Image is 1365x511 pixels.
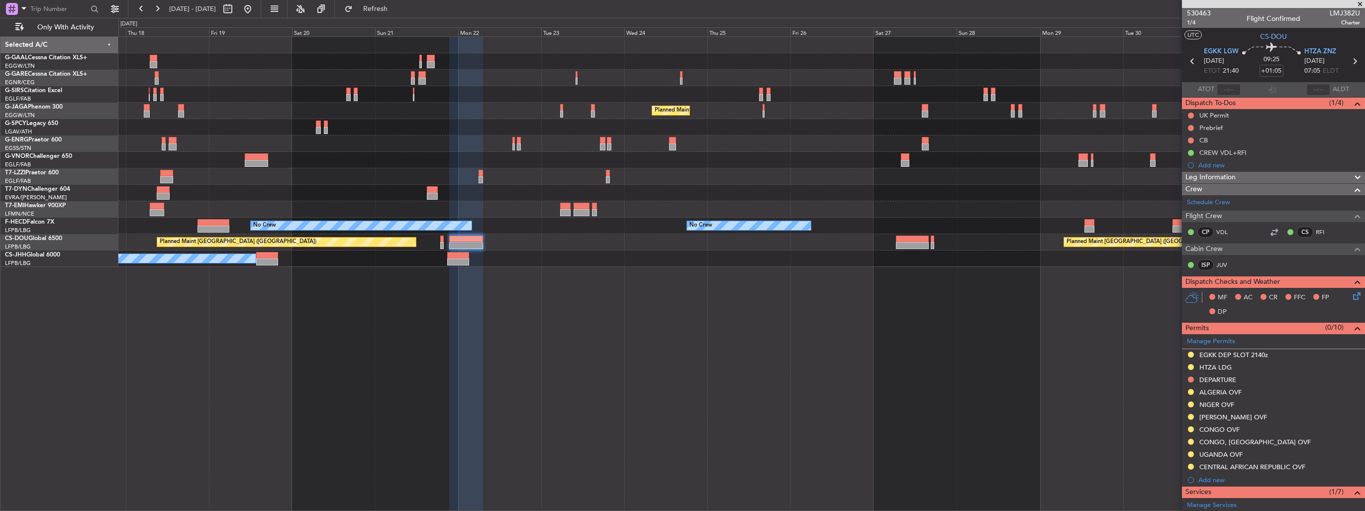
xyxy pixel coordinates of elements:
span: CS-DOU [5,236,28,242]
a: CS-DOUGlobal 6500 [5,236,62,242]
span: T7-EMI [5,203,24,209]
span: AC [1244,293,1253,303]
span: Dispatch Checks and Weather [1185,276,1280,288]
div: ALGERIA OVF [1199,388,1242,396]
input: --:-- [1217,84,1241,96]
span: MF [1218,293,1227,303]
a: Manage Services [1187,501,1237,511]
div: CONGO OVF [1199,425,1240,434]
a: G-SPCYLegacy 650 [5,121,58,127]
span: G-ENRG [5,137,28,143]
div: Fri 26 [790,27,874,36]
div: Flight Confirmed [1247,13,1300,24]
a: G-ENRGPraetor 600 [5,137,62,143]
div: Add new [1198,161,1360,169]
span: LMJ382U [1330,8,1360,18]
span: 21:40 [1223,66,1239,76]
span: Services [1185,487,1211,498]
a: EGLF/FAB [5,95,31,103]
a: EGNR/CEG [5,79,35,86]
div: Fri 19 [209,27,292,36]
a: Manage Permits [1187,337,1235,347]
a: LFMN/NCE [5,210,34,218]
span: Charter [1330,18,1360,27]
button: Refresh [340,1,399,17]
a: EGLF/FAB [5,177,31,185]
div: HTZA LDG [1199,363,1232,372]
span: [DATE] [1204,56,1224,66]
a: EGSS/STN [5,144,31,152]
div: Planned Maint [GEOGRAPHIC_DATA] ([GEOGRAPHIC_DATA]) [160,235,316,250]
span: 07:05 [1304,66,1320,76]
div: No Crew [253,218,276,233]
a: G-GAALCessna Citation XLS+ [5,55,87,61]
a: T7-EMIHawker 900XP [5,203,66,209]
div: Sat 27 [874,27,957,36]
div: Tue 23 [541,27,624,36]
div: Prebrief [1199,124,1223,132]
span: Refresh [355,5,396,12]
span: G-VNOR [5,153,29,159]
span: G-JAGA [5,104,28,110]
span: ETOT [1204,66,1220,76]
div: Thu 25 [707,27,790,36]
span: G-GAAL [5,55,28,61]
a: LFPB/LBG [5,227,31,234]
a: LFPB/LBG [5,259,31,267]
span: T7-DYN [5,186,27,192]
div: Sun 28 [957,27,1040,36]
div: Sat 20 [292,27,375,36]
span: G-SIRS [5,88,24,94]
a: G-SIRSCitation Excel [5,88,62,94]
a: T7-LZZIPraetor 600 [5,170,59,176]
span: G-SPCY [5,121,26,127]
a: RFI [1316,228,1338,237]
button: UTC [1184,30,1202,39]
div: CENTRAL AFRICAN REPUBLIC OVF [1199,463,1305,471]
a: VDL [1216,228,1239,237]
a: LGAV/ATH [5,128,32,135]
div: CS [1297,227,1313,238]
a: EGGW/LTN [5,112,35,119]
div: Planned Maint [GEOGRAPHIC_DATA] ([GEOGRAPHIC_DATA]) [1067,235,1223,250]
span: Leg Information [1185,172,1236,183]
a: Schedule Crew [1187,198,1230,208]
a: EVRA/[PERSON_NAME] [5,194,67,201]
span: (1/7) [1329,487,1344,497]
div: CREW VDL+RFI [1199,148,1247,157]
span: F-HECD [5,219,27,225]
span: Flight Crew [1185,211,1222,222]
div: [DATE] [120,20,137,28]
a: F-HECDFalcon 7X [5,219,54,225]
span: CS-JHH [5,252,26,258]
span: CS-DOU [1260,31,1287,42]
div: Sun 21 [375,27,458,36]
span: Cabin Crew [1185,244,1223,255]
span: (1/4) [1329,98,1344,108]
span: G-GARE [5,71,28,77]
span: [DATE] [1304,56,1325,66]
div: ISP [1197,259,1214,270]
div: CONGO, [GEOGRAPHIC_DATA] OVF [1199,438,1311,446]
span: Permits [1185,323,1209,334]
span: ATOT [1198,85,1214,95]
div: Mon 22 [458,27,541,36]
span: Dispatch To-Dos [1185,98,1236,109]
a: EGLF/FAB [5,161,31,168]
span: 09:25 [1264,55,1279,65]
a: JUV [1216,260,1239,269]
div: CP [1197,227,1214,238]
div: NIGER OVF [1199,400,1234,409]
span: Crew [1185,184,1202,195]
span: ALDT [1333,85,1349,95]
div: Tue 30 [1123,27,1206,36]
span: (0/10) [1325,322,1344,333]
div: CB [1199,136,1208,144]
span: 1/4 [1187,18,1211,27]
span: ELDT [1323,66,1339,76]
span: FP [1322,293,1329,303]
span: FFC [1294,293,1305,303]
div: Thu 18 [126,27,209,36]
a: T7-DYNChallenger 604 [5,186,70,192]
div: Wed 24 [624,27,707,36]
